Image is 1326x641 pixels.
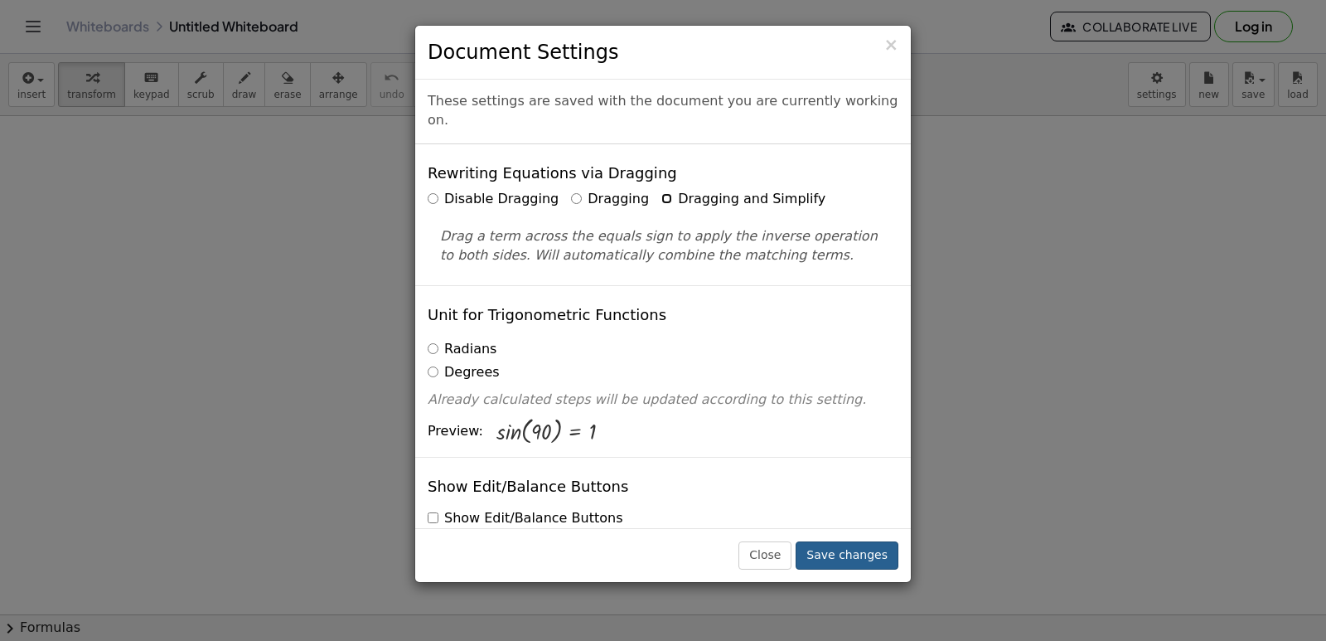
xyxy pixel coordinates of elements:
input: Radians [428,343,438,354]
label: Degrees [428,363,500,382]
label: Disable Dragging [428,190,559,209]
button: Close [738,541,791,570]
button: Close [883,36,898,54]
input: Dragging [571,193,582,204]
button: Save changes [796,541,898,570]
input: Dragging and Simplify [661,193,672,204]
label: Dragging [571,190,649,209]
input: Degrees [428,367,438,377]
input: Show Edit/Balance Buttons [428,512,438,523]
label: Dragging and Simplify [661,190,825,209]
span: × [883,35,898,55]
p: Drag a term across the equals sign to apply the inverse operation to both sides. Will automatical... [440,227,886,265]
h4: Unit for Trigonometric Functions [428,307,666,323]
h3: Document Settings [428,38,898,66]
input: Disable Dragging [428,193,438,204]
span: Preview: [428,422,483,441]
div: These settings are saved with the document you are currently working on. [415,80,911,144]
label: Show Edit/Balance Buttons [428,509,622,528]
label: Radians [428,340,496,359]
h4: Show Edit/Balance Buttons [428,478,628,495]
p: Already calculated steps will be updated according to this setting. [428,391,898,410]
h4: Rewriting Equations via Dragging [428,165,677,182]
